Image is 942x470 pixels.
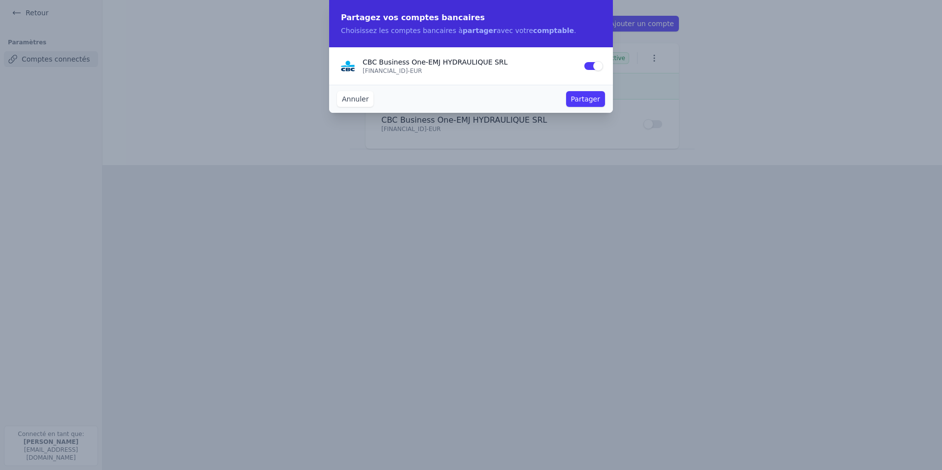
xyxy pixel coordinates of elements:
p: [FINANCIAL_ID] - EUR [363,67,577,75]
p: Choisissez les comptes bancaires à avec votre . [341,26,601,35]
button: Annuler [337,91,373,107]
button: Partager [566,91,605,107]
p: CBC Business One - EMJ HYDRAULIQUE SRL [363,57,577,67]
strong: comptable [533,27,574,34]
strong: partager [463,27,497,34]
h2: Partagez vos comptes bancaires [341,12,601,24]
